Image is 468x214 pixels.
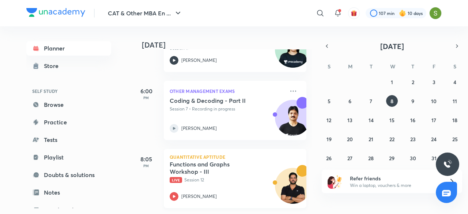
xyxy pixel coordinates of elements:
img: Avatar [275,172,310,207]
a: Doubts & solutions [26,168,111,182]
h4: [DATE] [142,41,314,49]
abbr: October 20, 2025 [347,136,353,143]
abbr: October 25, 2025 [452,136,458,143]
p: PM [132,95,161,100]
button: October 9, 2025 [407,95,419,107]
abbr: October 31, 2025 [431,155,437,162]
div: Store [44,61,63,70]
abbr: October 2, 2025 [412,79,414,86]
button: October 27, 2025 [344,152,356,164]
button: October 20, 2025 [344,133,356,145]
button: October 26, 2025 [323,152,335,164]
abbr: October 21, 2025 [369,136,373,143]
abbr: October 22, 2025 [389,136,395,143]
button: October 11, 2025 [449,95,461,107]
p: Win a laptop, vouchers & more [350,182,440,189]
button: October 23, 2025 [407,133,419,145]
abbr: October 1, 2025 [391,79,393,86]
a: Planner [26,41,111,56]
a: Company Logo [26,8,85,19]
button: October 4, 2025 [449,76,461,88]
h5: 6:00 [132,87,161,95]
p: Quantitative Aptitude [170,155,301,159]
abbr: Saturday [453,63,456,70]
button: October 3, 2025 [428,76,440,88]
abbr: October 29, 2025 [389,155,395,162]
abbr: October 9, 2025 [411,98,414,105]
h5: Functions and Graphs Workshop - III [170,161,261,175]
abbr: October 3, 2025 [433,79,435,86]
button: [DATE] [332,41,452,51]
button: October 8, 2025 [386,95,398,107]
abbr: Wednesday [390,63,395,70]
p: Session 7 • Recording in progress [170,106,284,112]
abbr: Tuesday [370,63,373,70]
button: October 16, 2025 [407,114,419,126]
abbr: Friday [433,63,435,70]
button: October 18, 2025 [449,114,461,126]
button: October 28, 2025 [365,152,377,164]
p: [PERSON_NAME] [181,57,217,64]
abbr: October 27, 2025 [347,155,352,162]
abbr: October 11, 2025 [453,98,457,105]
abbr: October 23, 2025 [410,136,416,143]
button: October 12, 2025 [323,114,335,126]
abbr: October 26, 2025 [326,155,332,162]
abbr: October 14, 2025 [369,117,374,124]
h5: 8:05 [132,155,161,164]
abbr: October 18, 2025 [452,117,457,124]
abbr: October 13, 2025 [347,117,352,124]
img: Company Logo [26,8,85,17]
abbr: October 12, 2025 [327,117,331,124]
span: Live [170,177,182,183]
p: [PERSON_NAME] [181,193,217,200]
img: Samridhi Vij [429,7,442,19]
button: October 7, 2025 [365,95,377,107]
button: October 13, 2025 [344,114,356,126]
abbr: October 24, 2025 [431,136,437,143]
abbr: October 30, 2025 [410,155,416,162]
button: October 17, 2025 [428,114,440,126]
p: Session 12 [170,177,284,183]
img: ttu [443,160,452,169]
button: October 31, 2025 [428,152,440,164]
a: Playlist [26,150,111,165]
button: October 30, 2025 [407,152,419,164]
button: October 5, 2025 [323,95,335,107]
button: October 2, 2025 [407,76,419,88]
abbr: October 19, 2025 [327,136,332,143]
button: October 6, 2025 [344,95,356,107]
button: October 21, 2025 [365,133,377,145]
abbr: October 15, 2025 [389,117,395,124]
a: Practice [26,115,111,129]
a: Notes [26,185,111,200]
abbr: October 17, 2025 [431,117,436,124]
abbr: Sunday [328,63,331,70]
p: PM [132,164,161,168]
span: [DATE] [380,41,404,51]
a: Store [26,59,111,73]
button: October 24, 2025 [428,133,440,145]
p: Other Management Exams [170,87,284,95]
button: October 1, 2025 [386,76,398,88]
button: October 29, 2025 [386,152,398,164]
abbr: Thursday [411,63,414,70]
img: Avatar [275,36,310,71]
abbr: Monday [348,63,352,70]
button: October 15, 2025 [386,114,398,126]
button: avatar [348,7,360,19]
button: CAT & Other MBA En ... [103,6,187,20]
abbr: October 16, 2025 [410,117,415,124]
img: referral [328,174,342,189]
h5: Coding & Decoding - Part II [170,97,261,104]
button: October 14, 2025 [365,114,377,126]
p: [PERSON_NAME] [181,125,217,132]
img: avatar [351,10,357,16]
img: streak [399,10,406,17]
abbr: October 6, 2025 [348,98,351,105]
button: October 25, 2025 [449,133,461,145]
button: October 10, 2025 [428,95,440,107]
abbr: October 8, 2025 [390,98,393,105]
button: October 22, 2025 [386,133,398,145]
h6: SELF STUDY [26,85,111,97]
